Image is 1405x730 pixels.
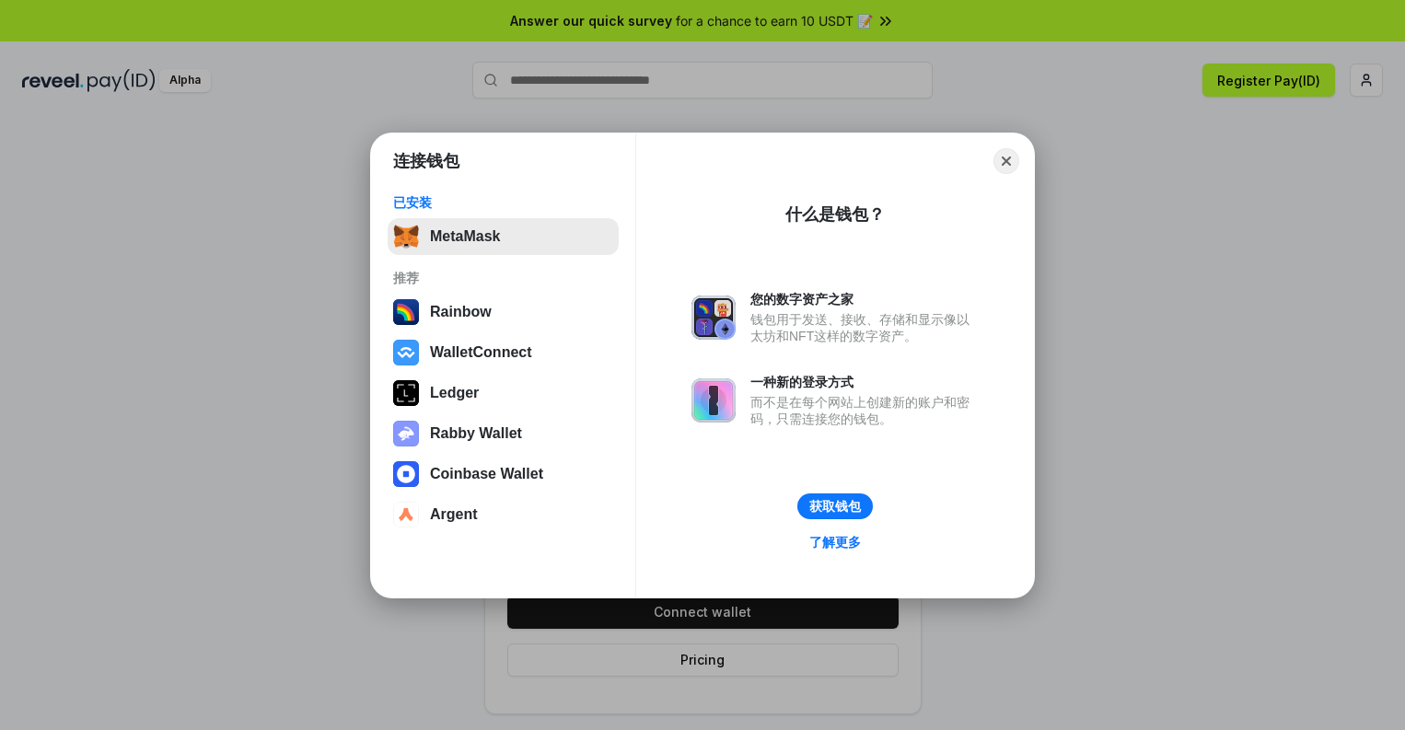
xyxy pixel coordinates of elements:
div: Ledger [430,385,479,401]
img: svg+xml,%3Csvg%20xmlns%3D%22http%3A%2F%2Fwww.w3.org%2F2000%2Fsvg%22%20fill%3D%22none%22%20viewBox... [691,295,736,340]
button: Argent [388,496,619,533]
div: 推荐 [393,270,613,286]
button: Rainbow [388,294,619,330]
div: 而不是在每个网站上创建新的账户和密码，只需连接您的钱包。 [750,394,979,427]
img: svg+xml,%3Csvg%20width%3D%22120%22%20height%3D%22120%22%20viewBox%3D%220%200%20120%20120%22%20fil... [393,299,419,325]
div: 钱包用于发送、接收、存储和显示像以太坊和NFT这样的数字资产。 [750,311,979,344]
img: svg+xml,%3Csvg%20xmlns%3D%22http%3A%2F%2Fwww.w3.org%2F2000%2Fsvg%22%20width%3D%2228%22%20height%3... [393,380,419,406]
div: Rainbow [430,304,492,320]
div: 您的数字资产之家 [750,291,979,307]
div: 了解更多 [809,534,861,550]
div: 已安装 [393,194,613,211]
button: Coinbase Wallet [388,456,619,492]
img: svg+xml,%3Csvg%20width%3D%2228%22%20height%3D%2228%22%20viewBox%3D%220%200%2028%2028%22%20fill%3D... [393,461,419,487]
img: svg+xml,%3Csvg%20xmlns%3D%22http%3A%2F%2Fwww.w3.org%2F2000%2Fsvg%22%20fill%3D%22none%22%20viewBox... [393,421,419,446]
div: WalletConnect [430,344,532,361]
button: Rabby Wallet [388,415,619,452]
div: Argent [430,506,478,523]
img: svg+xml,%3Csvg%20width%3D%2228%22%20height%3D%2228%22%20viewBox%3D%220%200%2028%2028%22%20fill%3D... [393,340,419,365]
button: MetaMask [388,218,619,255]
div: 什么是钱包？ [785,203,885,226]
div: 一种新的登录方式 [750,374,979,390]
button: Ledger [388,375,619,411]
img: svg+xml,%3Csvg%20xmlns%3D%22http%3A%2F%2Fwww.w3.org%2F2000%2Fsvg%22%20fill%3D%22none%22%20viewBox... [691,378,736,423]
button: 获取钱包 [797,493,873,519]
img: svg+xml,%3Csvg%20width%3D%2228%22%20height%3D%2228%22%20viewBox%3D%220%200%2028%2028%22%20fill%3D... [393,502,419,527]
div: 获取钱包 [809,498,861,515]
img: svg+xml,%3Csvg%20fill%3D%22none%22%20height%3D%2233%22%20viewBox%3D%220%200%2035%2033%22%20width%... [393,224,419,249]
div: Rabby Wallet [430,425,522,442]
div: Coinbase Wallet [430,466,543,482]
div: MetaMask [430,228,500,245]
h1: 连接钱包 [393,150,459,172]
a: 了解更多 [798,530,872,554]
button: WalletConnect [388,334,619,371]
button: Close [993,148,1019,174]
